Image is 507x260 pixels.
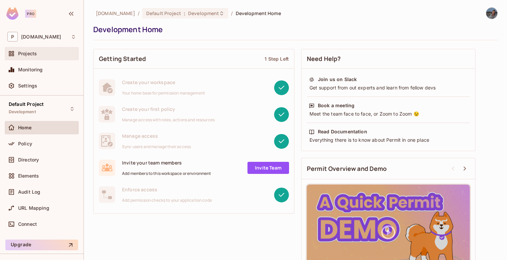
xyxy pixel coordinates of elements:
[6,7,18,20] img: SReyMgAAAABJRU5ErkJggg==
[183,11,186,16] span: :
[122,79,205,85] span: Create your workspace
[18,189,40,195] span: Audit Log
[122,117,215,123] span: Manage access with roles, actions and resources
[122,186,212,193] span: Enforce access
[247,162,289,174] a: Invite Team
[122,90,205,96] span: Your home base for permission management
[138,10,139,16] li: /
[188,10,219,16] span: Development
[122,159,211,166] span: Invite your team members
[99,55,146,63] span: Getting Started
[18,205,49,211] span: URL Mapping
[309,111,468,117] div: Meet the team face to face, or Zoom to Zoom 😉
[21,34,61,40] span: Workspace: permit.io
[9,109,36,115] span: Development
[309,84,468,91] div: Get support from out experts and learn from fellow devs
[93,24,494,35] div: Development Home
[96,10,135,16] span: the active workspace
[122,171,211,176] span: Add members to this workspace or environment
[25,10,36,18] div: Pro
[236,10,281,16] span: Development Home
[18,141,32,146] span: Policy
[18,157,39,162] span: Directory
[18,173,39,179] span: Elements
[7,32,18,42] span: P
[307,165,387,173] span: Permit Overview and Demo
[122,106,215,112] span: Create your first policy
[318,76,357,83] div: Join us on Slack
[18,83,37,88] span: Settings
[18,125,32,130] span: Home
[318,102,354,109] div: Book a meeting
[307,55,341,63] span: Need Help?
[18,51,37,56] span: Projects
[146,10,181,16] span: Default Project
[122,198,212,203] span: Add permission checks to your application code
[122,144,191,149] span: Sync users and manage their access
[9,102,44,107] span: Default Project
[5,240,78,250] button: Upgrade
[18,221,37,227] span: Connect
[18,67,43,72] span: Monitoring
[318,128,367,135] div: Read Documentation
[309,137,468,143] div: Everything there is to know about Permit in one place
[231,10,233,16] li: /
[486,8,497,19] img: Alon Boshi
[122,133,191,139] span: Manage access
[265,56,289,62] div: 1 Step Left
